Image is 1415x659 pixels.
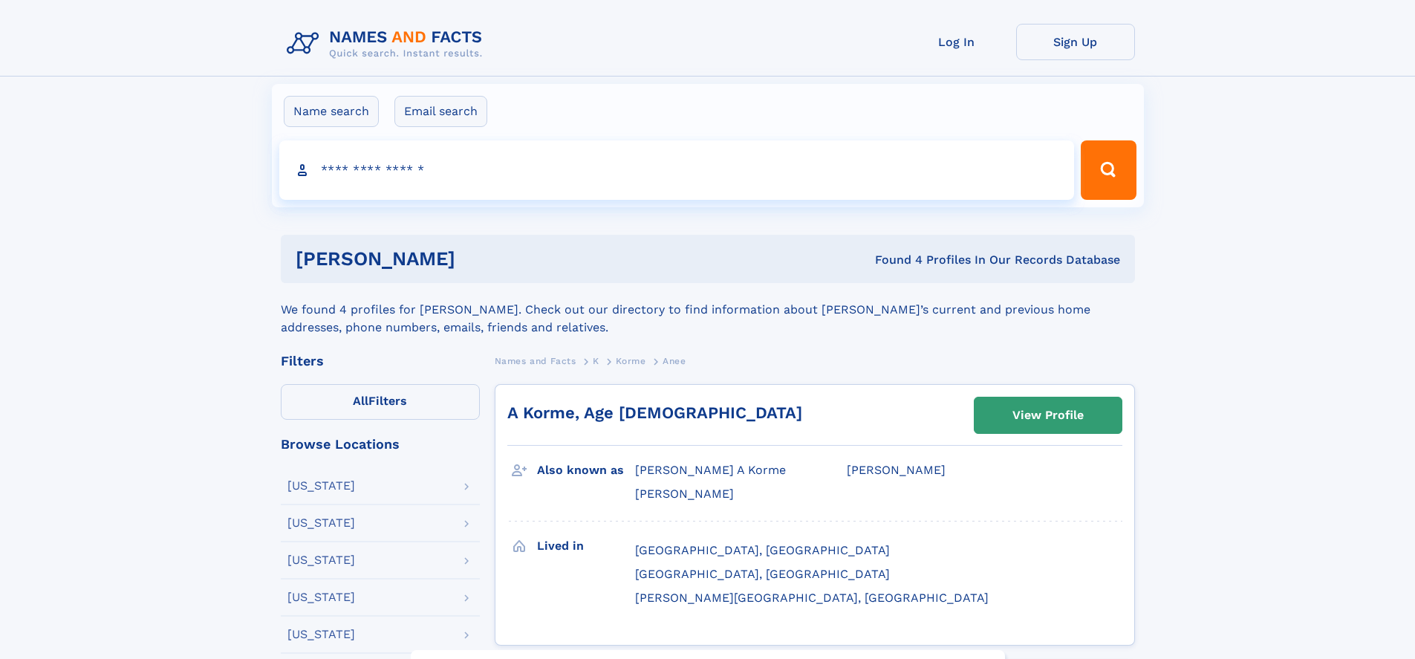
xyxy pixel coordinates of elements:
[665,252,1120,268] div: Found 4 Profiles In Our Records Database
[593,356,599,366] span: K
[1016,24,1135,60] a: Sign Up
[296,250,666,268] h1: [PERSON_NAME]
[663,356,686,366] span: Anee
[537,458,635,483] h3: Also known as
[281,24,495,64] img: Logo Names and Facts
[635,487,734,501] span: [PERSON_NAME]
[635,567,890,581] span: [GEOGRAPHIC_DATA], [GEOGRAPHIC_DATA]
[279,140,1075,200] input: search input
[537,533,635,559] h3: Lived in
[975,397,1122,433] a: View Profile
[593,351,599,370] a: K
[495,351,576,370] a: Names and Facts
[507,403,802,422] a: A Korme, Age [DEMOGRAPHIC_DATA]
[287,591,355,603] div: [US_STATE]
[616,356,645,366] span: Korme
[394,96,487,127] label: Email search
[287,629,355,640] div: [US_STATE]
[897,24,1016,60] a: Log In
[287,480,355,492] div: [US_STATE]
[281,283,1135,337] div: We found 4 profiles for [PERSON_NAME]. Check out our directory to find information about [PERSON_...
[281,354,480,368] div: Filters
[616,351,645,370] a: Korme
[1012,398,1084,432] div: View Profile
[847,463,946,477] span: [PERSON_NAME]
[635,543,890,557] span: [GEOGRAPHIC_DATA], [GEOGRAPHIC_DATA]
[287,554,355,566] div: [US_STATE]
[635,463,786,477] span: [PERSON_NAME] A Korme
[1081,140,1136,200] button: Search Button
[281,438,480,451] div: Browse Locations
[287,517,355,529] div: [US_STATE]
[281,384,480,420] label: Filters
[284,96,379,127] label: Name search
[353,394,368,408] span: All
[635,591,989,605] span: [PERSON_NAME][GEOGRAPHIC_DATA], [GEOGRAPHIC_DATA]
